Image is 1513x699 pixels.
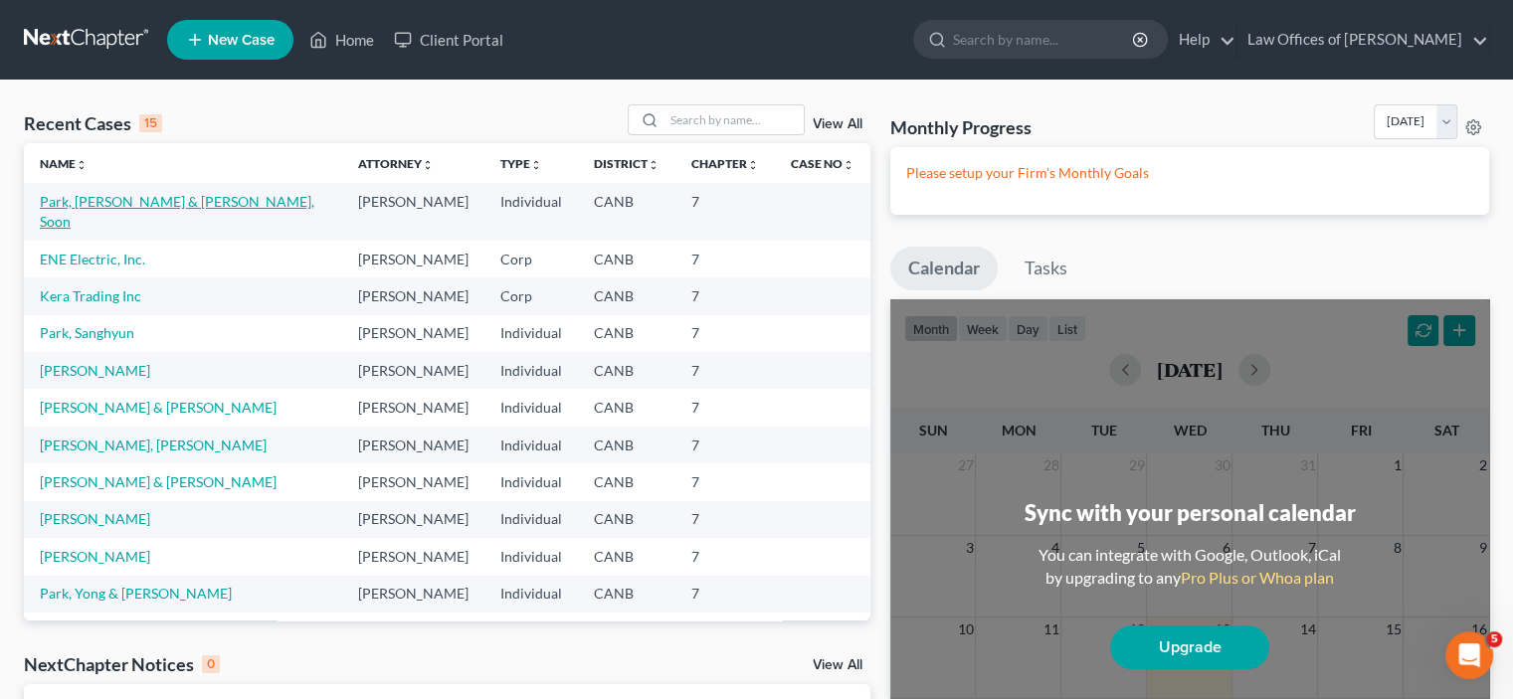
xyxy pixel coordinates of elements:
td: 7 [675,612,775,649]
td: 7 [675,315,775,352]
td: 7 [675,501,775,538]
td: Individual [484,612,578,649]
td: [PERSON_NAME] [342,389,484,426]
td: [PERSON_NAME] [342,576,484,612]
td: Individual [484,538,578,575]
td: [PERSON_NAME] [342,463,484,500]
td: Corp [484,241,578,277]
td: 7 [675,576,775,612]
td: [PERSON_NAME] [342,501,484,538]
a: [PERSON_NAME] & [PERSON_NAME] [40,473,277,490]
td: [PERSON_NAME] [342,241,484,277]
td: CANB [578,241,675,277]
div: You can integrate with Google, Outlook, iCal by upgrading to any [1031,544,1349,590]
a: Chapterunfold_more [691,156,759,171]
td: [PERSON_NAME] [342,612,484,649]
a: Typeunfold_more [500,156,542,171]
a: Upgrade [1110,625,1269,669]
td: 7 [675,277,775,314]
div: Recent Cases [24,111,162,135]
a: Help [1169,22,1235,58]
td: 7 [675,352,775,389]
div: 15 [139,114,162,132]
a: Law Offices of [PERSON_NAME] [1237,22,1488,58]
a: [PERSON_NAME] [40,362,150,379]
td: Individual [484,576,578,612]
a: Nameunfold_more [40,156,88,171]
td: Individual [484,183,578,240]
td: Individual [484,389,578,426]
td: CANB [578,427,675,463]
a: Case Nounfold_more [791,156,854,171]
input: Search by name... [953,21,1135,58]
p: Please setup your Firm's Monthly Goals [906,163,1473,183]
iframe: Intercom live chat [1445,631,1493,679]
a: View All [813,117,862,131]
i: unfold_more [530,159,542,171]
a: Park, Sanghyun [40,324,134,341]
td: Individual [484,427,578,463]
a: Park, [PERSON_NAME] & [PERSON_NAME], Soon [40,193,314,230]
a: Attorneyunfold_more [358,156,434,171]
i: unfold_more [843,159,854,171]
td: [PERSON_NAME] [342,352,484,389]
a: Districtunfold_more [594,156,660,171]
td: [PERSON_NAME] [342,315,484,352]
td: Individual [484,315,578,352]
td: CANB [578,612,675,649]
td: [PERSON_NAME] [342,427,484,463]
a: Client Portal [384,22,513,58]
td: 7 [675,389,775,426]
a: Home [299,22,384,58]
a: [PERSON_NAME] & [PERSON_NAME] [40,399,277,416]
td: Individual [484,352,578,389]
td: 7 [675,427,775,463]
td: CANB [578,576,675,612]
div: NextChapter Notices [24,652,220,676]
span: New Case [208,33,275,48]
i: unfold_more [422,159,434,171]
i: unfold_more [747,159,759,171]
td: CANB [578,463,675,500]
a: View All [813,658,862,672]
a: Tasks [1007,247,1085,290]
a: ENE Electric, Inc. [40,251,145,267]
td: CANB [578,183,675,240]
a: [PERSON_NAME], [PERSON_NAME] [40,437,267,453]
i: unfold_more [76,159,88,171]
span: 5 [1486,631,1502,647]
td: CANB [578,501,675,538]
h3: Monthly Progress [890,115,1032,139]
td: 7 [675,463,775,500]
td: CANB [578,389,675,426]
td: CANB [578,538,675,575]
div: Sync with your personal calendar [1024,497,1355,528]
td: Individual [484,463,578,500]
a: Kera Trading Inc [40,287,141,304]
a: Calendar [890,247,998,290]
td: [PERSON_NAME] [342,183,484,240]
td: [PERSON_NAME] [342,538,484,575]
a: [PERSON_NAME] [40,548,150,565]
td: CANB [578,315,675,352]
td: 7 [675,183,775,240]
input: Search by name... [664,105,804,134]
td: [PERSON_NAME] [342,277,484,314]
td: Corp [484,277,578,314]
div: 0 [202,655,220,673]
a: [PERSON_NAME] [40,510,150,527]
td: CANB [578,277,675,314]
td: Individual [484,501,578,538]
a: Pro Plus or Whoa plan [1181,568,1334,587]
td: CANB [578,352,675,389]
i: unfold_more [648,159,660,171]
td: 7 [675,241,775,277]
a: Park, Yong & [PERSON_NAME] [40,585,232,602]
td: 7 [675,538,775,575]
